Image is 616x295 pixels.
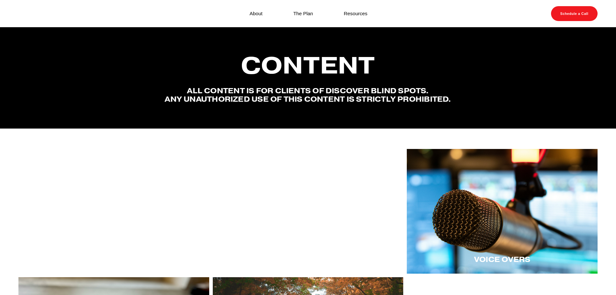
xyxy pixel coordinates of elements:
a: About [250,9,263,18]
h4: All content is for Clients of Discover Blind spots. Any unauthorized use of this content is stric... [164,86,452,103]
img: Discover Blind Spots [18,6,60,21]
a: Resources [344,9,367,18]
a: The Plan [293,9,313,18]
a: Schedule a Call [551,6,598,21]
span: Thought LEadership Video Scripts [33,255,195,264]
span: Voice Overs [474,255,530,264]
span: One word blogs [269,255,347,264]
h2: Content [164,53,452,78]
